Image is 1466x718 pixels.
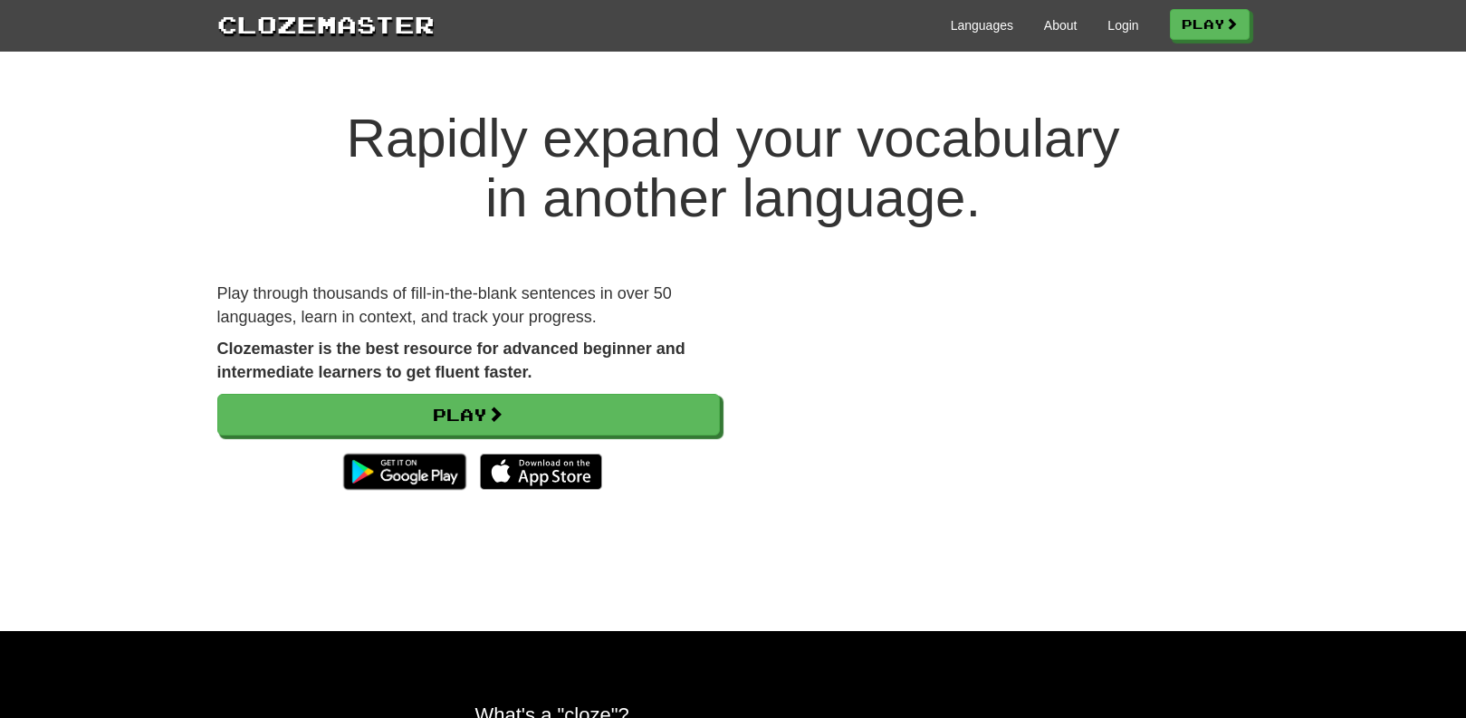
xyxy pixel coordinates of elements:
[480,454,602,490] img: Download_on_the_App_Store_Badge_US-UK_135x40-25178aeef6eb6b83b96f5f2d004eda3bffbb37122de64afbaef7...
[217,282,720,329] p: Play through thousands of fill-in-the-blank sentences in over 50 languages, learn in context, and...
[217,7,435,41] a: Clozemaster
[217,394,720,436] a: Play
[334,445,474,499] img: Get it on Google Play
[1170,9,1250,40] a: Play
[217,340,685,381] strong: Clozemaster is the best resource for advanced beginner and intermediate learners to get fluent fa...
[1107,16,1138,34] a: Login
[951,16,1013,34] a: Languages
[1044,16,1078,34] a: About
